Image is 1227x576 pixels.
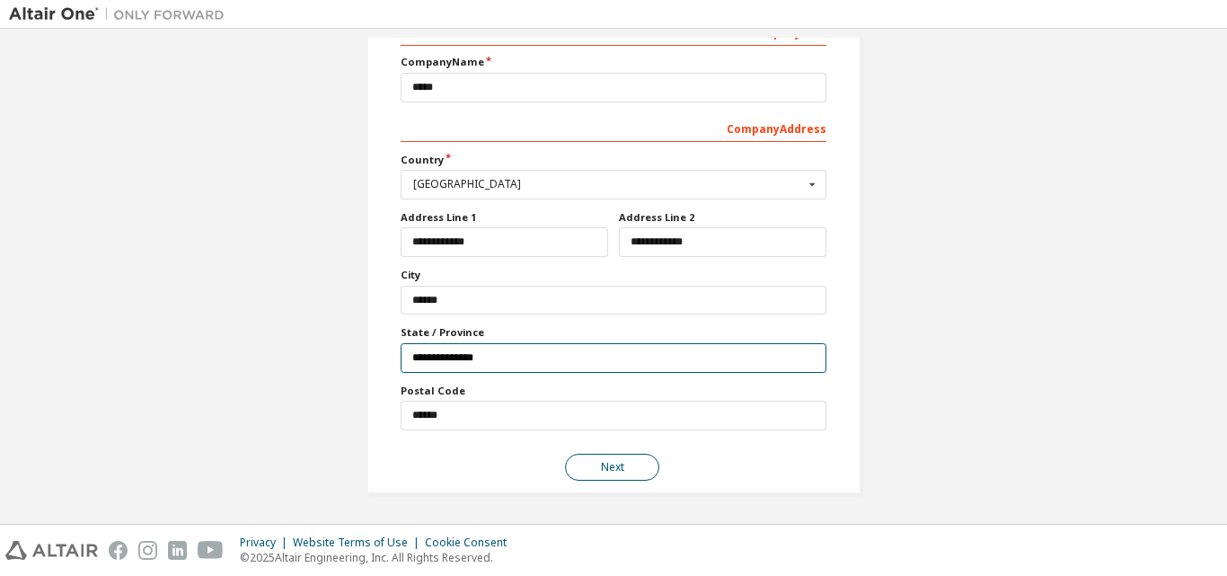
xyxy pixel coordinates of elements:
label: Company Name [401,55,826,69]
img: facebook.svg [109,541,128,560]
label: Address Line 1 [401,210,608,225]
img: linkedin.svg [168,541,187,560]
label: Country [401,153,826,167]
button: Next [565,454,659,481]
label: Postal Code [401,384,826,398]
img: youtube.svg [198,541,224,560]
label: State / Province [401,325,826,340]
p: © 2025 Altair Engineering, Inc. All Rights Reserved. [240,550,517,565]
label: City [401,268,826,282]
div: Privacy [240,536,293,550]
div: [GEOGRAPHIC_DATA] [413,179,804,190]
label: Address Line 2 [619,210,826,225]
div: Company Address [401,113,826,142]
img: Altair One [9,5,234,23]
img: instagram.svg [138,541,157,560]
div: Website Terms of Use [293,536,425,550]
img: altair_logo.svg [5,541,98,560]
div: Cookie Consent [425,536,517,550]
